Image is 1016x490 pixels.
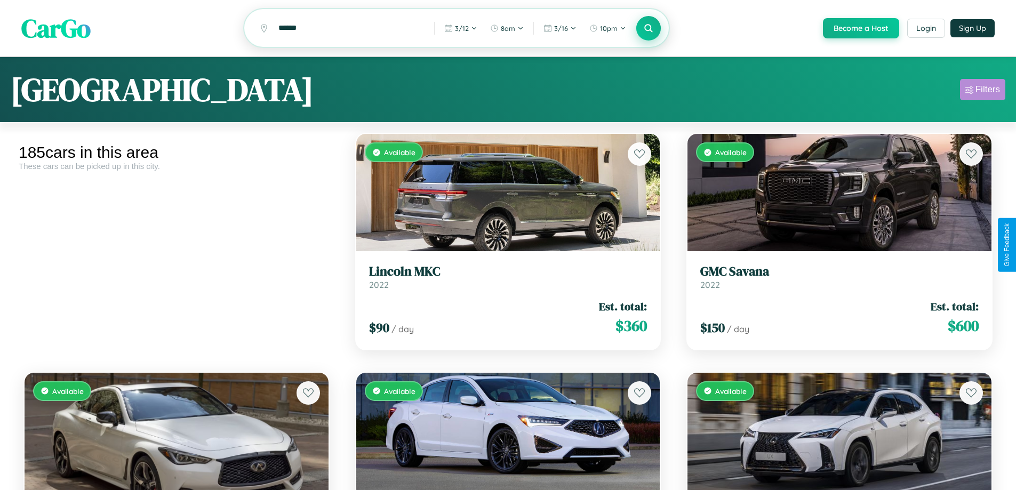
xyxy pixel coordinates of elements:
span: $ 90 [369,319,389,336]
span: Est. total: [931,299,979,314]
span: 2022 [700,279,720,290]
span: Est. total: [599,299,647,314]
span: CarGo [21,11,91,46]
span: Available [715,148,747,157]
span: 8am [501,24,515,33]
span: / day [391,324,414,334]
span: Available [384,387,415,396]
span: Available [715,387,747,396]
button: Become a Host [823,18,899,38]
span: 3 / 12 [455,24,469,33]
h3: GMC Savana [700,264,979,279]
div: Filters [975,84,1000,95]
div: 185 cars in this area [19,143,334,162]
span: / day [727,324,749,334]
div: Give Feedback [1003,223,1011,267]
button: 10pm [584,20,631,37]
button: Sign Up [950,19,995,37]
span: 2022 [369,279,389,290]
h3: Lincoln MKC [369,264,647,279]
span: $ 360 [615,315,647,336]
h1: [GEOGRAPHIC_DATA] [11,68,314,111]
button: 3/12 [439,20,483,37]
span: 10pm [600,24,618,33]
span: $ 600 [948,315,979,336]
a: GMC Savana2022 [700,264,979,290]
button: 8am [485,20,529,37]
button: Filters [960,79,1005,100]
span: 3 / 16 [554,24,568,33]
div: These cars can be picked up in this city. [19,162,334,171]
span: $ 150 [700,319,725,336]
span: Available [52,387,84,396]
a: Lincoln MKC2022 [369,264,647,290]
button: Login [907,19,945,38]
button: 3/16 [538,20,582,37]
span: Available [384,148,415,157]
